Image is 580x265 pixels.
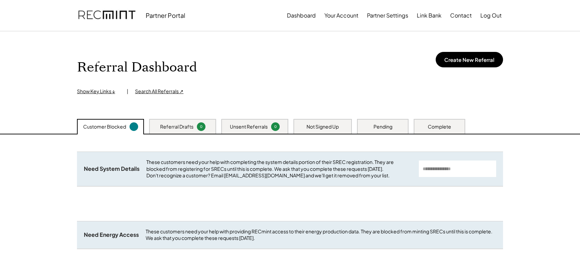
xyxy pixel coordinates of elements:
[160,123,193,130] div: Referral Drafts
[287,9,316,22] button: Dashboard
[436,52,503,67] button: Create New Referral
[373,123,392,130] div: Pending
[230,123,268,130] div: Unsent Referrals
[78,4,135,27] img: recmint-logotype%403x.png
[450,9,472,22] button: Contact
[198,124,204,129] div: 0
[146,228,496,242] div: These customers need your help with providing RECmint access to their energy production data. The...
[146,159,412,179] div: These customers need your help with completing the system details portion of their SREC registrat...
[480,9,502,22] button: Log Out
[324,9,358,22] button: Your Account
[272,124,279,129] div: 0
[417,9,442,22] button: Link Bank
[77,88,120,95] div: Show Key Links ↓
[84,231,139,239] div: Need Energy Access
[306,123,339,130] div: Not Signed Up
[83,123,126,130] div: Customer Blocked
[146,11,185,19] div: Partner Portal
[77,59,197,76] h1: Referral Dashboard
[127,88,128,95] div: |
[84,165,140,173] div: Need System Details
[367,9,408,22] button: Partner Settings
[428,123,451,130] div: Complete
[221,48,259,86] img: yH5BAEAAAAALAAAAAABAAEAAAIBRAA7
[135,88,183,95] div: Search All Referrals ↗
